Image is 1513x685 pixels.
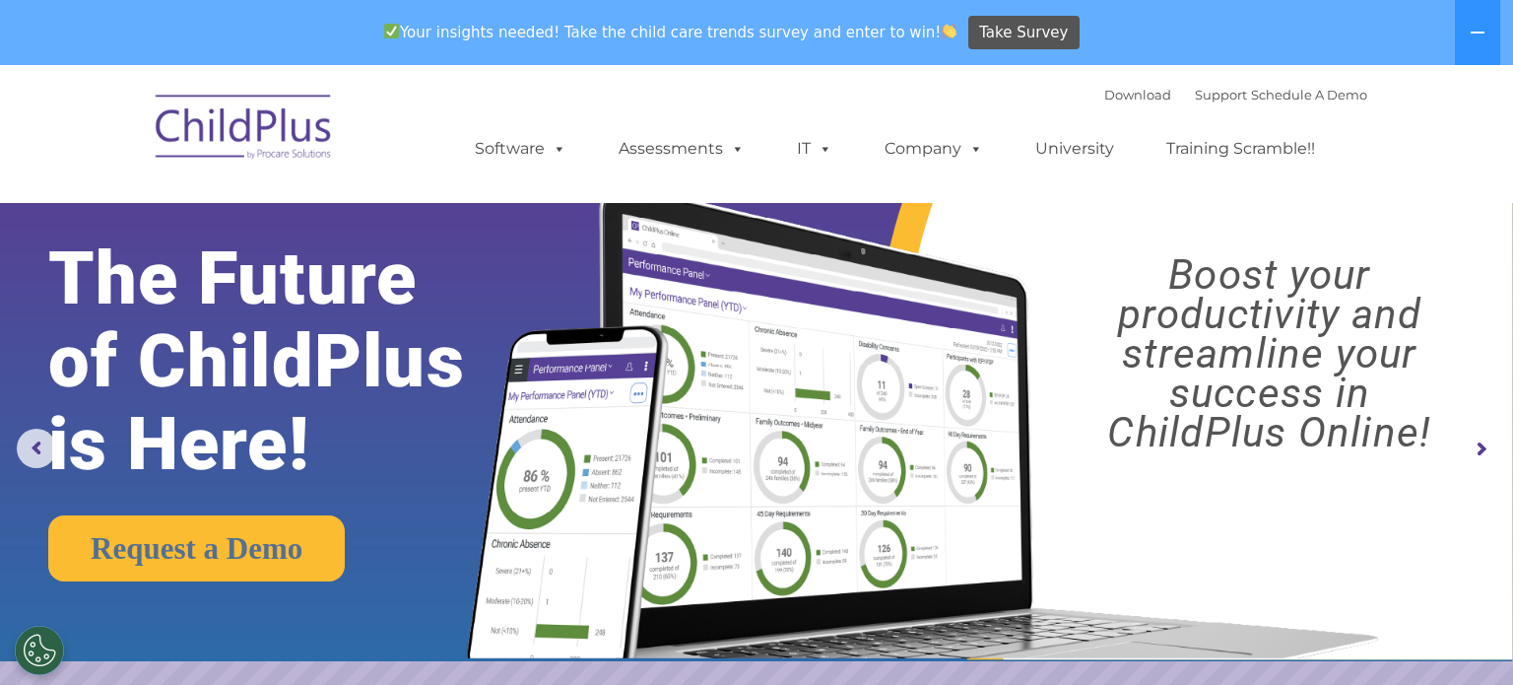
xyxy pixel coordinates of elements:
[1016,129,1134,169] a: University
[274,211,358,226] span: Phone number
[599,129,764,169] a: Assessments
[942,24,956,38] img: 👏
[455,129,586,169] a: Software
[777,129,852,169] a: IT
[1045,255,1494,452] rs-layer: Boost your productivity and streamline your success in ChildPlus Online!
[1251,87,1367,103] a: Schedule A Demo
[48,238,532,486] rs-layer: The Future of ChildPlus is Here!
[1104,87,1171,103] a: Download
[48,515,345,582] a: Request a Demo
[15,626,64,675] button: Cookies Settings
[1195,87,1247,103] a: Support
[146,81,343,179] img: ChildPlus by Procare Solutions
[274,130,334,145] span: Last name
[968,16,1080,50] a: Take Survey
[1104,87,1367,103] font: |
[375,13,965,51] span: Your insights needed! Take the child care trends survey and enter to win!
[384,24,399,38] img: ✅
[865,129,1003,169] a: Company
[1147,129,1335,169] a: Training Scramble!!
[979,16,1068,50] span: Take Survey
